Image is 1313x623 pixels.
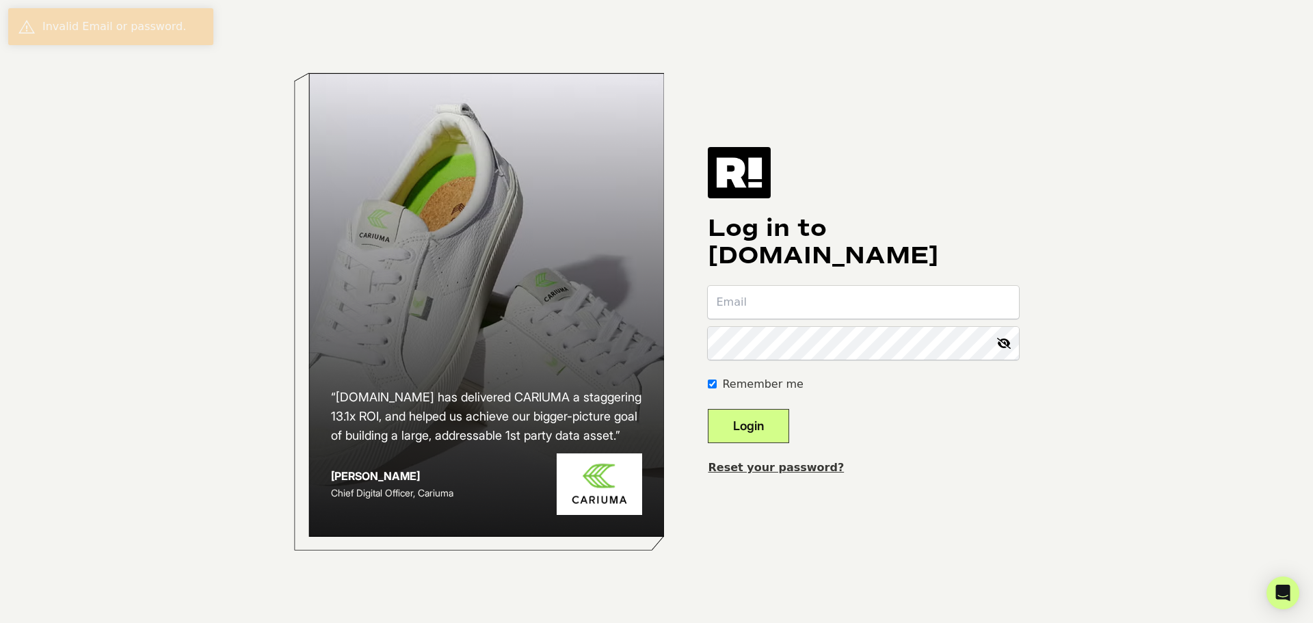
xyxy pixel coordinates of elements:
img: Retention.com [708,147,771,198]
span: Chief Digital Officer, Cariuma [331,487,453,499]
a: Reset your password? [708,461,844,474]
strong: [PERSON_NAME] [331,469,420,483]
h1: Log in to [DOMAIN_NAME] [708,215,1019,269]
label: Remember me [722,376,803,393]
h2: “[DOMAIN_NAME] has delivered CARIUMA a staggering 13.1x ROI, and helped us achieve our bigger-pic... [331,388,643,445]
button: Login [708,409,789,443]
div: Open Intercom Messenger [1266,576,1299,609]
input: Email [708,286,1019,319]
div: Invalid Email or password. [42,18,203,35]
img: Cariuma [557,453,642,516]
